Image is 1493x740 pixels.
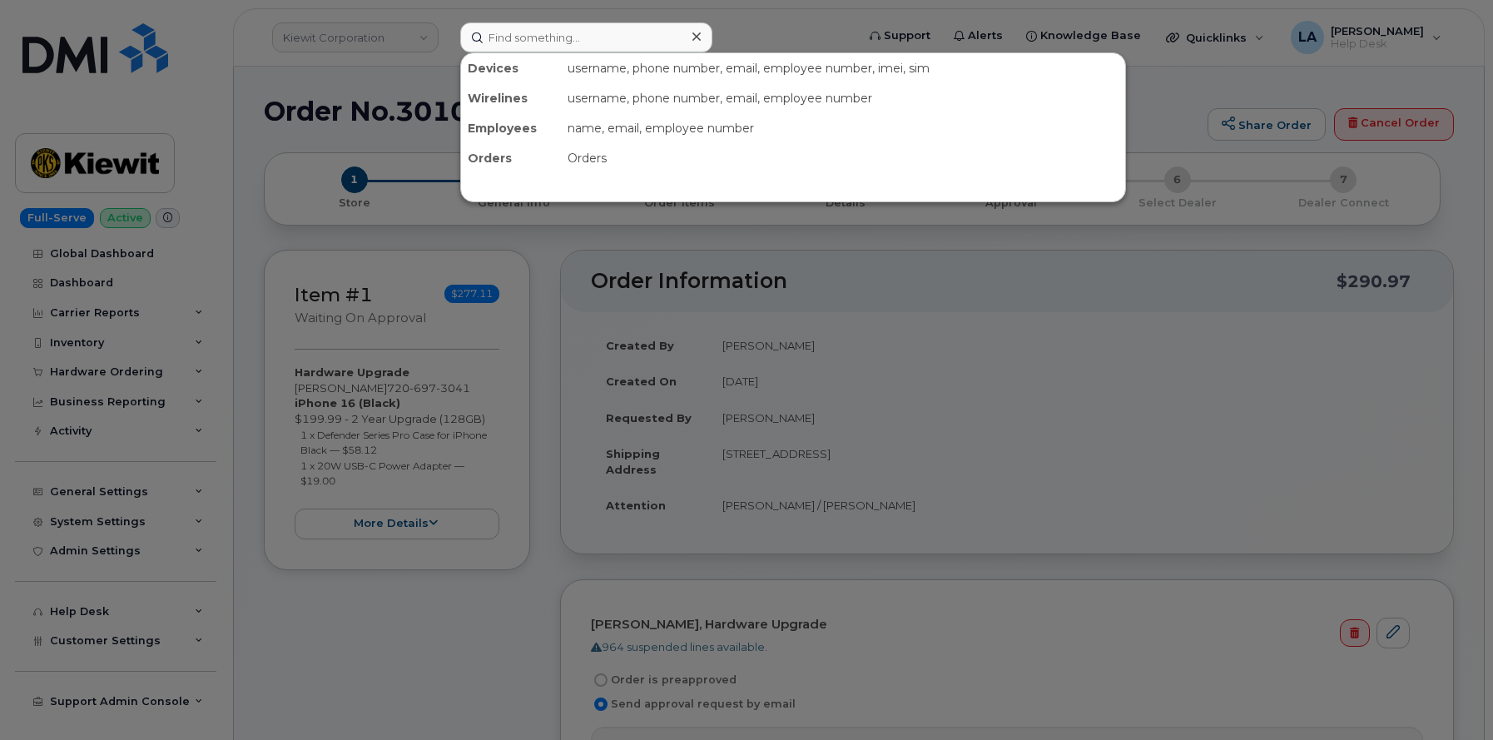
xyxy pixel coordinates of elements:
div: username, phone number, email, employee number, imei, sim [561,53,1125,83]
iframe: Messenger Launcher [1421,668,1481,728]
div: Employees [461,113,561,143]
div: Orders [561,143,1125,173]
div: username, phone number, email, employee number [561,83,1125,113]
div: name, email, employee number [561,113,1125,143]
div: Devices [461,53,561,83]
div: Orders [461,143,561,173]
div: Wirelines [461,83,561,113]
